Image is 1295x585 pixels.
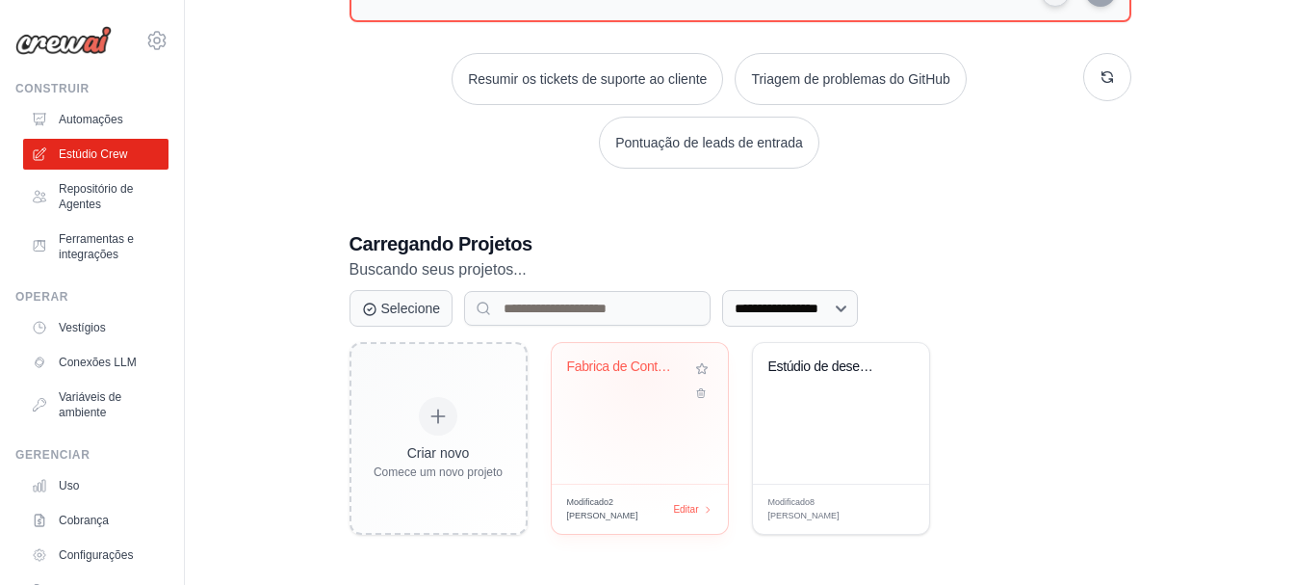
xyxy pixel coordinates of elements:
font: Configurações [59,548,133,562]
a: Vestígios [23,312,168,343]
font: Conexões LLM [59,356,137,369]
font: Triagem de problemas do GitHub [751,71,949,87]
font: Uso [59,479,79,492]
button: Resumir os tickets de suporte ao cliente [452,53,723,105]
font: Buscando seus projetos... [350,261,527,278]
font: Vestígios [59,321,106,334]
font: Estúdio Crew [59,147,127,161]
img: Logotipo [15,26,112,55]
button: Excluir projeto [691,384,712,403]
font: Selecione [381,301,441,316]
font: 8 [PERSON_NAME] [768,497,840,520]
font: Carregando Projetos [350,233,532,254]
font: Variáveis ​​de ambiente [59,390,121,419]
a: Automações [23,104,168,135]
a: Repositório de Agentes [23,173,168,220]
font: Estúdio de desenvolvimento de jogos Prism [768,359,1016,374]
font: Automações [59,113,123,126]
font: Fabrica de Conteudo Viral WhatsApp [567,359,778,374]
font: Construir [15,82,90,95]
button: Receba novas sugestões [1083,53,1131,101]
button: Adicionar aos favoritos [691,359,712,380]
font: Ferramentas e integrações [59,232,134,261]
font: Resumir os tickets de suporte ao cliente [468,71,707,87]
font: Repositório de Agentes [59,182,133,211]
font: Gerenciar [15,448,90,462]
button: Selecione [350,290,453,327]
button: Triagem de problemas do GitHub [735,53,966,105]
a: Uso [23,470,168,501]
a: Estúdio Crew [23,139,168,170]
a: Ferramentas e integrações [23,224,168,270]
font: Operar [15,290,68,304]
a: Cobrança [23,505,168,536]
button: Pontuação de leads de entrada [599,117,819,169]
font: Modificado [768,497,811,507]
a: Conexões LLM [23,347,168,378]
font: Pontuação de leads de entrada [615,135,803,150]
a: Configurações [23,540,168,571]
div: Fabrica de Conteudo Viral WhatsApp [567,359,684,376]
font: Editar [874,504,899,515]
a: Variáveis ​​de ambiente [23,382,168,428]
font: Modificado [567,497,609,507]
font: 2 [PERSON_NAME] [567,497,638,520]
div: Estúdio de desenvolvimento de jogos Prism [768,359,885,376]
font: Criar novo [407,445,470,461]
font: Editar [673,504,698,515]
font: Cobrança [59,514,109,527]
font: Comece um novo projeto [374,465,503,479]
